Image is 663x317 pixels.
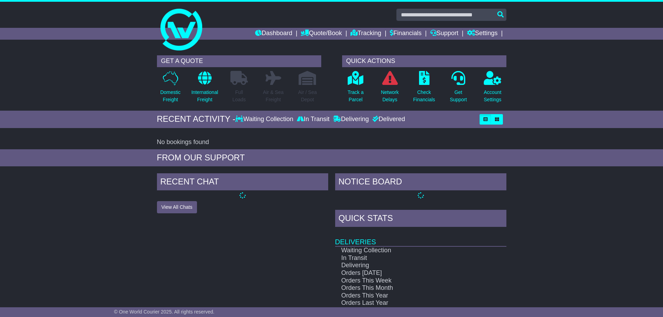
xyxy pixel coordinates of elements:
div: QUICK ACTIONS [342,55,506,67]
a: Support [430,28,458,40]
a: Tracking [350,28,381,40]
p: Get Support [450,89,467,103]
div: GET A QUOTE [157,55,321,67]
td: Orders This Month [335,284,482,292]
td: Orders This Week [335,277,482,285]
td: Delivering [335,262,482,269]
td: Waiting Collection [335,246,482,254]
p: Track a Parcel [348,89,364,103]
p: International Freight [191,89,218,103]
a: Financials [390,28,421,40]
a: CheckFinancials [413,71,435,107]
p: Air / Sea Depot [298,89,317,103]
td: Deliveries [335,229,506,246]
td: In Transit [335,254,482,262]
a: InternationalFreight [191,71,219,107]
a: Track aParcel [347,71,364,107]
span: © One World Courier 2025. All rights reserved. [114,309,215,315]
div: RECENT CHAT [157,173,328,192]
a: NetworkDelays [380,71,399,107]
td: Orders Last Year [335,299,482,307]
p: Account Settings [484,89,502,103]
div: NOTICE BOARD [335,173,506,192]
p: Full Loads [230,89,248,103]
a: Quote/Book [301,28,342,40]
div: Waiting Collection [235,116,295,123]
p: Network Delays [381,89,398,103]
div: Quick Stats [335,210,506,229]
a: GetSupport [449,71,467,107]
p: Air & Sea Freight [263,89,284,103]
a: DomesticFreight [160,71,181,107]
a: AccountSettings [483,71,502,107]
div: Delivering [331,116,371,123]
p: Check Financials [413,89,435,103]
button: View All Chats [157,201,197,213]
p: Domestic Freight [160,89,180,103]
div: FROM OUR SUPPORT [157,153,506,163]
td: Orders This Year [335,292,482,300]
td: Orders [DATE] [335,269,482,277]
a: Settings [467,28,498,40]
div: RECENT ACTIVITY - [157,114,236,124]
div: No bookings found [157,138,506,146]
a: Dashboard [255,28,292,40]
div: In Transit [295,116,331,123]
div: Delivered [371,116,405,123]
